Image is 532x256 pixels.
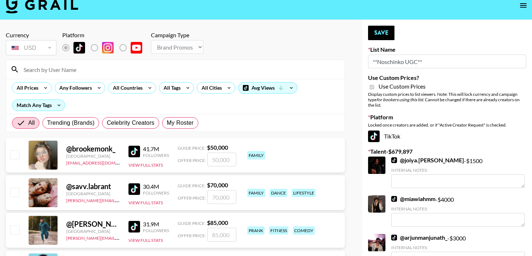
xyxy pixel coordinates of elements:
div: dance [270,189,287,197]
input: 50,000 [207,153,236,166]
div: Match Any Tags [12,100,65,111]
div: @ brookemonk_ [66,144,120,153]
button: View Full Stats [128,238,163,243]
div: Campaign Type [151,31,203,39]
span: Offer Price: [178,195,206,201]
strong: $ 70,000 [207,182,228,188]
div: [GEOGRAPHIC_DATA] [66,229,120,234]
div: 31.9M [143,221,169,228]
div: All Prices [12,82,40,93]
strong: $ 50,000 [207,144,228,151]
div: List locked to TikTok. [62,40,148,55]
img: TikTok [73,42,85,54]
input: Search by User Name [19,64,340,75]
button: View Full Stats [128,200,163,205]
img: YouTube [131,42,142,54]
div: Internal Notes: [391,206,525,212]
div: family [247,189,265,197]
div: 41.7M [143,145,169,153]
em: for bookers using this list [376,97,423,102]
div: Display custom prices to list viewers. Note: This will lock currency and campaign type . Cannot b... [368,91,526,108]
input: 85,000 [207,228,236,242]
div: Locked once creators are added, or if "Active Creator Request" is checked. [368,122,526,128]
img: TikTok [128,221,140,232]
div: fitness [269,226,288,235]
label: List Name [368,46,526,53]
div: Followers [143,153,169,158]
span: Use Custom Prices [379,83,426,90]
span: Trending (Brands) [47,119,94,127]
label: Talent - $ 679,897 [368,148,526,155]
div: lifestyle [292,189,316,197]
strong: $ 85,000 [207,219,228,226]
div: Followers [143,190,169,196]
img: TikTok [368,131,380,142]
div: TikTok [368,131,526,142]
div: Followers [143,228,169,233]
span: Guide Price: [178,183,206,188]
div: All Cities [197,82,223,93]
div: 30.4M [143,183,169,190]
div: Avg Views [238,82,297,93]
div: Currency is locked to USD [6,39,56,57]
div: All Tags [159,82,182,93]
div: family [247,151,265,159]
div: USD [7,42,55,54]
a: @arjunmanjunath_ [391,234,447,241]
div: comedy [293,226,315,235]
span: All [28,119,35,127]
img: TikTok [391,235,397,240]
div: Platform [62,31,148,39]
div: Any Followers [55,82,93,93]
img: TikTok [391,157,397,163]
div: @ savv.labrant [66,182,120,191]
img: Instagram [102,42,114,54]
span: Offer Price: [178,233,206,238]
div: [GEOGRAPHIC_DATA] [66,153,120,159]
label: Use Custom Prices? [368,74,526,81]
div: - $ 4000 [391,195,525,227]
button: View Full Stats [128,162,163,168]
input: 70,000 [207,190,236,204]
span: Celebrity Creators [107,119,155,127]
span: Guide Price: [178,221,206,226]
span: Guide Price: [178,145,206,151]
a: @miawiahmm [391,195,435,202]
button: Save [368,26,394,40]
div: - $ 1500 [391,157,525,188]
div: Internal Notes: [391,245,525,250]
img: TikTok [391,196,397,202]
a: [EMAIL_ADDRESS][DOMAIN_NAME] [66,159,139,166]
div: prank [247,226,265,235]
div: All Countries [109,82,144,93]
a: [PERSON_NAME][EMAIL_ADDRESS][DOMAIN_NAME] [66,196,173,203]
a: @joiya.[PERSON_NAME] [391,157,464,164]
img: TikTok [128,146,140,157]
div: Internal Notes: [391,167,525,173]
span: My Roster [167,119,194,127]
label: Platform [368,114,526,121]
img: TikTok [128,183,140,195]
span: Offer Price: [178,158,206,163]
div: [GEOGRAPHIC_DATA] [66,191,120,196]
div: Currency [6,31,56,39]
a: [PERSON_NAME][EMAIL_ADDRESS][DOMAIN_NAME] [66,234,173,241]
div: @ [PERSON_NAME].[PERSON_NAME] [66,219,120,229]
